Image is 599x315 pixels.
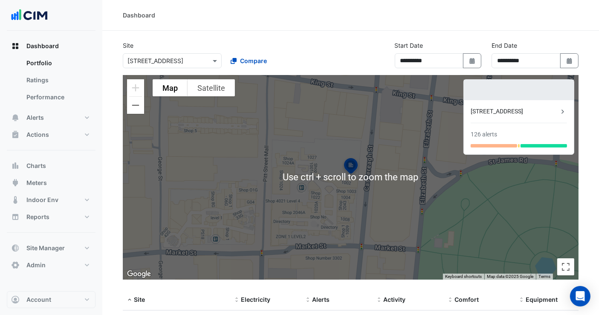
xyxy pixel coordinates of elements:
[241,296,270,303] span: Electricity
[153,79,188,96] button: Show street map
[10,7,49,24] img: Company Logo
[7,38,95,55] button: Dashboard
[225,53,272,68] button: Compare
[492,41,517,50] label: End Date
[557,258,574,275] button: Toggle fullscreen view
[383,296,405,303] span: Activity
[471,107,558,116] div: [STREET_ADDRESS]
[20,55,95,72] a: Portfolio
[566,57,573,64] fa-icon: Select Date
[26,244,65,252] span: Site Manager
[26,113,44,122] span: Alerts
[7,109,95,126] button: Alerts
[26,196,58,204] span: Indoor Env
[526,296,558,303] span: Equipment
[454,296,479,303] span: Comfort
[11,162,20,170] app-icon: Charts
[445,274,482,280] button: Keyboard shortcuts
[471,130,497,139] div: 126 alerts
[7,191,95,208] button: Indoor Env
[123,41,133,50] label: Site
[26,42,59,50] span: Dashboard
[469,57,476,64] fa-icon: Select Date
[26,179,47,187] span: Meters
[11,113,20,122] app-icon: Alerts
[240,56,267,65] span: Compare
[312,296,330,303] span: Alerts
[570,286,590,306] div: Open Intercom Messenger
[26,295,51,304] span: Account
[11,196,20,204] app-icon: Indoor Env
[26,261,46,269] span: Admin
[11,213,20,221] app-icon: Reports
[7,126,95,143] button: Actions
[7,174,95,191] button: Meters
[11,42,20,50] app-icon: Dashboard
[11,261,20,269] app-icon: Admin
[20,72,95,89] a: Ratings
[7,257,95,274] button: Admin
[11,130,20,139] app-icon: Actions
[134,296,145,303] span: Site
[7,157,95,174] button: Charts
[7,208,95,225] button: Reports
[125,269,153,280] a: Open this area in Google Maps (opens a new window)
[127,79,144,96] button: Zoom in
[26,213,49,221] span: Reports
[26,162,46,170] span: Charts
[188,79,235,96] button: Show satellite imagery
[26,130,49,139] span: Actions
[127,97,144,114] button: Zoom out
[538,274,550,279] a: Terms
[7,240,95,257] button: Site Manager
[11,179,20,187] app-icon: Meters
[11,244,20,252] app-icon: Site Manager
[487,274,533,279] span: Map data ©2025 Google
[123,11,155,20] div: Dashboard
[341,157,360,177] img: site-pin-selected.svg
[395,41,423,50] label: Start Date
[7,291,95,308] button: Account
[20,89,95,106] a: Performance
[7,55,95,109] div: Dashboard
[125,269,153,280] img: Google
